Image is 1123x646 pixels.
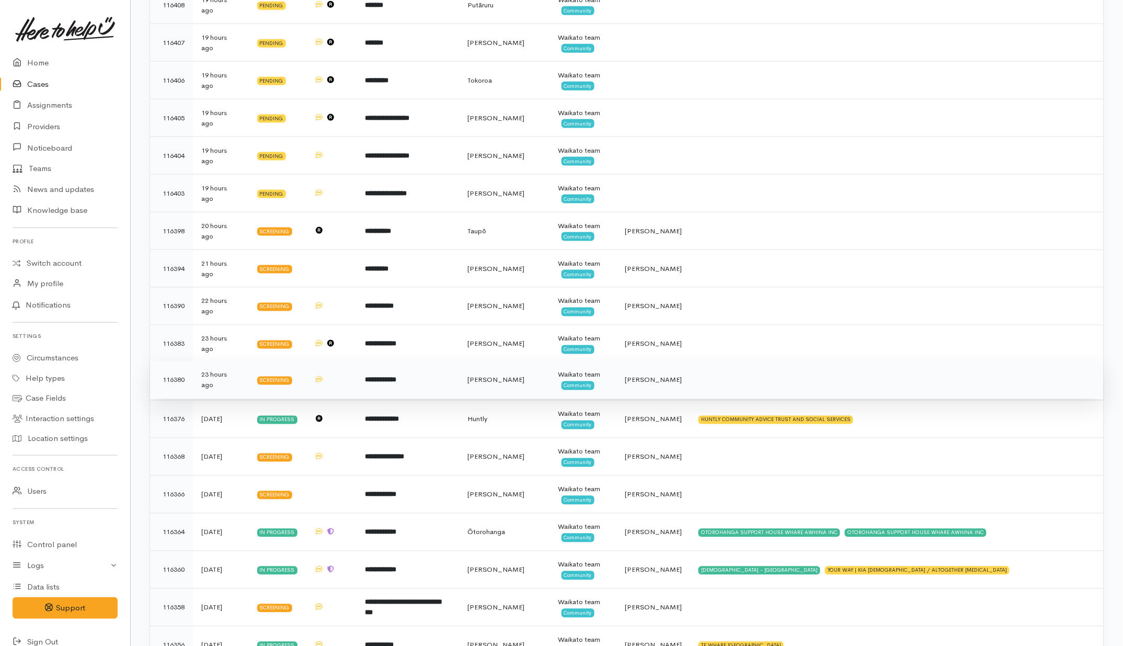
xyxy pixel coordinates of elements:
div: Waikato team [558,484,609,495]
span: Community [561,345,594,354]
div: Waikato team [558,258,609,269]
div: Waikato team [558,635,609,645]
span: Ōtorohanga [468,528,506,537]
td: 23 hours ago [193,325,249,363]
td: 23 hours ago [193,361,249,399]
div: Waikato team [558,296,609,307]
h6: Profile [13,234,118,248]
div: Waikato team [558,334,609,344]
td: 116394 [150,250,193,288]
h6: Settings [13,329,118,343]
div: Waikato team [558,409,609,420]
span: [PERSON_NAME] [468,339,525,348]
span: [PERSON_NAME] [625,603,682,612]
span: [PERSON_NAME] [625,415,682,424]
span: [PERSON_NAME] [625,264,682,273]
div: Pending [257,77,286,85]
span: [PERSON_NAME] [468,452,525,461]
span: Community [561,609,594,617]
td: 116390 [150,288,193,325]
span: Community [561,381,594,390]
span: [PERSON_NAME] [625,528,682,537]
td: 19 hours ago [193,137,249,175]
div: Screening [257,491,292,500]
span: Community [561,270,594,278]
td: 116404 [150,137,193,175]
td: 116366 [150,476,193,514]
div: OTOROHANGA SUPPORT HOUSE WHARE AWHINA INC [845,529,987,537]
div: Pending [257,2,286,10]
span: [PERSON_NAME] [468,376,525,384]
td: 116360 [150,551,193,589]
td: [DATE] [193,438,249,476]
span: [PERSON_NAME] [468,114,525,122]
h6: Access control [13,462,118,476]
span: Community [561,157,594,165]
div: Waikato team [558,145,609,156]
span: Community [561,44,594,52]
div: Waikato team [558,597,609,608]
td: 116403 [150,175,193,212]
div: HUNTLY COMMUNITY ADVICE TRUST AND SOCIAL SERVICES [698,416,853,424]
span: Community [561,195,594,203]
span: Tokoroa [468,76,492,85]
div: Pending [257,39,286,48]
div: Screening [257,454,292,462]
td: 19 hours ago [193,99,249,137]
td: 19 hours ago [193,175,249,212]
span: [PERSON_NAME] [468,264,525,273]
div: Pending [257,115,286,123]
span: Community [561,82,594,90]
div: Waikato team [558,108,609,118]
td: 116405 [150,99,193,137]
div: Screening [257,303,292,311]
span: Community [561,534,594,542]
span: Huntly [468,415,488,424]
div: Waikato team [558,183,609,194]
td: 116398 [150,212,193,250]
div: [DEMOGRAPHIC_DATA] - [GEOGRAPHIC_DATA] [698,566,820,575]
div: Screening [257,228,292,236]
td: 116380 [150,361,193,399]
td: 116358 [150,589,193,627]
div: In progress [257,529,297,537]
div: Waikato team [558,70,609,81]
td: [DATE] [193,514,249,551]
div: Waikato team [558,447,609,457]
span: [PERSON_NAME] [468,302,525,311]
span: [PERSON_NAME] [468,38,525,47]
span: Community [561,232,594,241]
div: Waikato team [558,32,609,43]
div: Waikato team [558,221,609,231]
td: 116406 [150,62,193,99]
span: [PERSON_NAME] [625,452,682,461]
div: Pending [257,190,286,198]
td: 21 hours ago [193,250,249,288]
td: [DATE] [193,551,249,589]
td: [DATE] [193,401,249,438]
span: Community [561,421,594,429]
div: Screening [257,341,292,349]
div: Waikato team [558,522,609,532]
div: YOUR WAY | KIA [DEMOGRAPHIC_DATA] / ALTOGETHER [MEDICAL_DATA] [825,566,1010,575]
span: [PERSON_NAME] [625,302,682,311]
span: [PERSON_NAME] [468,565,525,574]
div: In progress [257,566,297,575]
h6: System [13,515,118,529]
td: 116407 [150,24,193,62]
div: Pending [257,152,286,161]
span: Taupō [468,226,487,235]
div: Screening [257,377,292,385]
td: 116364 [150,514,193,551]
span: Community [561,458,594,467]
div: Waikato team [558,560,609,570]
span: Community [561,6,594,15]
span: [PERSON_NAME] [468,603,525,612]
span: [PERSON_NAME] [468,189,525,198]
td: 20 hours ago [193,212,249,250]
span: [PERSON_NAME] [625,226,682,235]
td: 19 hours ago [193,62,249,99]
div: In progress [257,416,297,424]
span: [PERSON_NAME] [625,490,682,499]
div: Screening [257,265,292,274]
